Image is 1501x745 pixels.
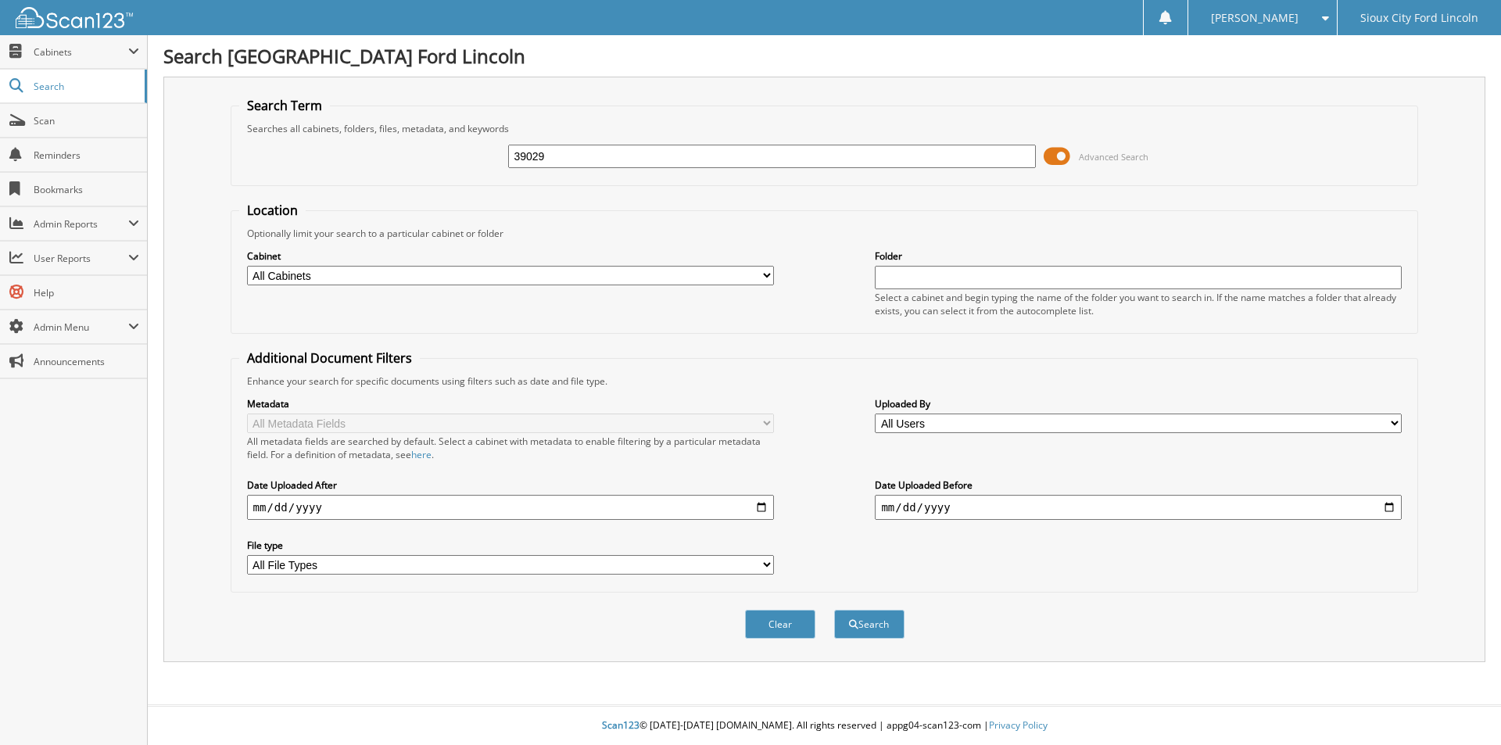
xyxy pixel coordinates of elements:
[239,349,420,367] legend: Additional Document Filters
[34,217,128,231] span: Admin Reports
[239,227,1410,240] div: Optionally limit your search to a particular cabinet or folder
[1360,13,1478,23] span: Sioux City Ford Lincoln
[745,610,815,639] button: Clear
[34,183,139,196] span: Bookmarks
[875,495,1402,520] input: end
[239,122,1410,135] div: Searches all cabinets, folders, files, metadata, and keywords
[34,252,128,265] span: User Reports
[34,149,139,162] span: Reminders
[875,291,1402,317] div: Select a cabinet and begin typing the name of the folder you want to search in. If the name match...
[875,397,1402,410] label: Uploaded By
[247,249,774,263] label: Cabinet
[34,80,137,93] span: Search
[34,321,128,334] span: Admin Menu
[34,45,128,59] span: Cabinets
[1211,13,1299,23] span: [PERSON_NAME]
[239,374,1410,388] div: Enhance your search for specific documents using filters such as date and file type.
[239,202,306,219] legend: Location
[875,249,1402,263] label: Folder
[411,448,432,461] a: here
[1423,670,1501,745] iframe: Chat Widget
[1079,151,1148,163] span: Advanced Search
[247,478,774,492] label: Date Uploaded After
[247,435,774,461] div: All metadata fields are searched by default. Select a cabinet with metadata to enable filtering b...
[247,495,774,520] input: start
[834,610,905,639] button: Search
[34,355,139,368] span: Announcements
[247,539,774,552] label: File type
[239,97,330,114] legend: Search Term
[989,718,1048,732] a: Privacy Policy
[148,707,1501,745] div: © [DATE]-[DATE] [DOMAIN_NAME]. All rights reserved | appg04-scan123-com |
[602,718,639,732] span: Scan123
[34,286,139,299] span: Help
[247,397,774,410] label: Metadata
[163,43,1485,69] h1: Search [GEOGRAPHIC_DATA] Ford Lincoln
[16,7,133,28] img: scan123-logo-white.svg
[34,114,139,127] span: Scan
[875,478,1402,492] label: Date Uploaded Before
